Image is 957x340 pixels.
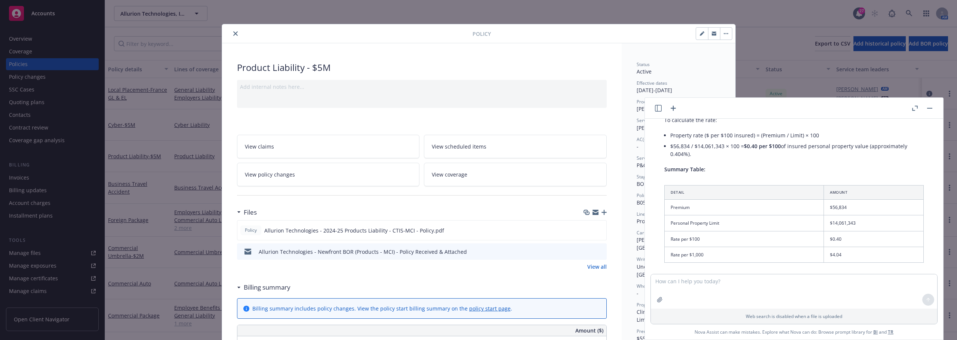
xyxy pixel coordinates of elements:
span: Stage [637,174,649,180]
td: $56,834 [824,200,924,215]
span: View coverage [432,171,467,178]
span: View policy changes [245,171,295,178]
div: Product Liability - $5M [237,61,607,74]
div: Allurion Technologies - Newfront BOR (Products - MCI) - Policy Received & Attached [259,248,467,256]
div: Add internal notes here... [240,83,604,91]
div: Billing summary [237,283,290,292]
span: Policy [473,30,491,38]
td: Rate per $1,000 [665,247,824,262]
button: preview file [597,248,604,256]
div: Billing summary includes policy changes. View the policy start billing summary on the . [252,305,512,312]
div: Files [237,208,257,217]
button: preview file [597,227,603,234]
h3: Billing summary [244,283,290,292]
li: $56,834 / $14,061,343 × 100 = of insured personal property value (approximately 0.404%). [670,141,924,159]
span: - [637,290,638,297]
span: Lines of coverage [637,211,673,217]
span: Service lead team [637,155,674,161]
a: View scheduled items [424,135,607,158]
p: Web search is disabled when a file is uploaded [655,313,933,319]
span: Effective dates [637,80,667,86]
p: To calculate the rate: [664,116,924,124]
span: BOR [637,180,647,187]
li: Property rate ($ per $100 insured) = (Premium / Limit) × 100 [670,130,924,141]
td: $4.04 [824,247,924,262]
span: Summary Table: [664,166,705,173]
td: $0.40 [824,231,924,247]
a: View policy changes [237,163,420,186]
span: Writing company [637,256,672,262]
span: [PERSON_NAME] of [GEOGRAPHIC_DATA] [637,236,689,251]
span: Carrier [637,230,652,236]
a: TR [888,329,893,335]
span: [PERSON_NAME] [637,105,678,112]
span: - [637,143,638,150]
a: View all [587,263,607,271]
span: Underwriters at Lloyd's, [GEOGRAPHIC_DATA] [637,263,698,278]
span: [PERSON_NAME] [637,124,678,131]
div: [DATE] - [DATE] [637,80,720,94]
span: P&C - Digital HC [637,162,676,169]
span: Amount ($) [575,327,603,334]
h3: Files [244,208,257,217]
td: $14,061,343 [824,215,924,231]
span: AC(s) [637,136,648,143]
th: Detail [665,185,824,200]
a: policy start page [469,305,511,312]
button: download file [585,227,591,234]
span: Product Liability [637,218,677,225]
span: Wholesaler [637,283,660,289]
span: Policy number [637,192,666,199]
span: Status [637,61,650,68]
span: Producer(s) [637,99,661,105]
td: Premium [665,200,824,215]
span: View scheduled items [432,143,486,150]
span: Policy [243,227,258,234]
a: BI [873,329,878,335]
td: Personal Property Limit [665,215,824,231]
span: Service lead(s) [637,117,667,124]
span: Clinical Trials Insurance Services Limited (CTIS) [637,308,720,323]
th: Amount [824,185,924,200]
span: Premium [637,328,656,334]
span: $0.40 per $100 [744,143,781,150]
span: Nova Assist can make mistakes. Explore what Nova can do: Browse prompt library for and [648,324,940,340]
span: Program administrator [637,302,684,308]
a: View coverage [424,163,607,186]
span: Allurion Technologies - 2024-25 Products Liability - CTIS-MCI - Policy.pdf [264,227,444,234]
button: download file [585,248,591,256]
span: View claims [245,143,274,150]
a: View claims [237,135,420,158]
td: Rate per $100 [665,231,824,247]
span: Active [637,68,652,75]
span: B0507CL2400244 [637,199,679,206]
button: close [231,29,240,38]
